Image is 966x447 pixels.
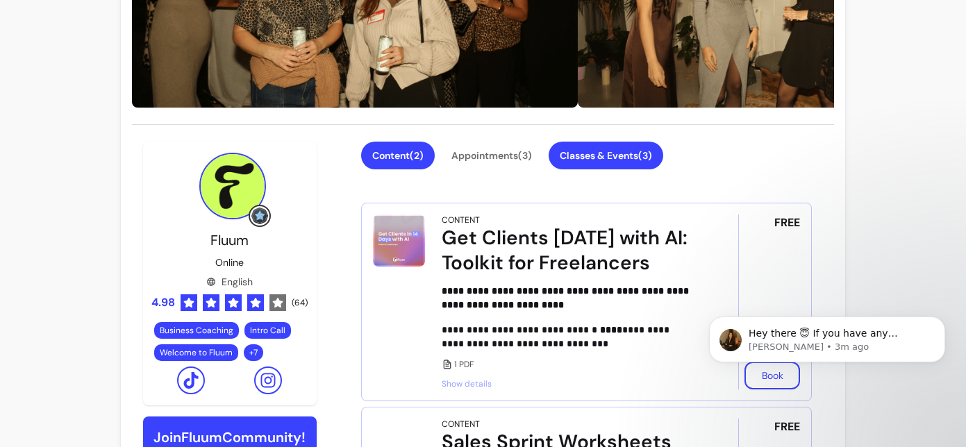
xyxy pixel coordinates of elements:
[160,325,233,336] span: Business Coaching
[688,287,966,440] iframe: Intercom notifications message
[251,208,268,224] img: Grow
[153,428,306,447] h6: Join Fluum Community!
[160,347,233,358] span: Welcome to Fluum
[250,325,285,336] span: Intro Call
[442,378,699,389] span: Show details
[206,275,253,289] div: English
[210,231,249,249] span: Fluum
[292,297,308,308] span: ( 64 )
[373,214,425,267] img: Get Clients in 14 Days with AI: Toolkit for Freelancers
[442,226,699,276] div: Get Clients [DATE] with AI: Toolkit for Freelancers
[361,142,435,169] button: Content(2)
[442,214,480,226] div: Content
[440,142,543,169] button: Appointments(3)
[738,214,800,389] div: FREE
[247,347,260,358] span: + 7
[151,294,175,311] span: 4.98
[549,142,663,169] button: Classes & Events(3)
[199,153,266,219] img: Provider image
[442,359,699,370] div: 1 PDF
[442,419,480,430] div: Content
[215,255,244,269] p: Online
